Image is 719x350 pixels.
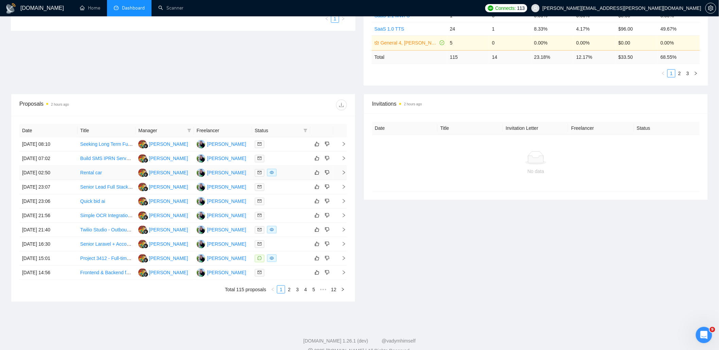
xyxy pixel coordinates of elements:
[197,211,205,220] img: OI
[149,169,188,176] div: [PERSON_NAME]
[531,35,574,50] td: 0.00%
[77,251,136,266] td: Project 3412 - Full-time Laravel Developers. Long-term Opportunities
[197,227,246,232] a: OI[PERSON_NAME]
[659,69,667,77] li: Previous Page
[143,187,148,191] img: gigradar-bm.png
[661,71,665,75] span: left
[77,166,136,180] td: Rental car
[323,268,331,277] button: dislike
[285,285,293,294] li: 2
[138,255,188,261] a: IH[PERSON_NAME]
[301,285,310,294] li: 4
[339,285,347,294] li: Next Page
[323,15,331,23] li: Previous Page
[341,287,345,292] span: right
[122,5,145,11] span: Dashboard
[495,4,516,12] span: Connects:
[374,40,379,45] span: crown
[503,122,569,135] th: Invitation Letter
[277,286,285,293] a: 1
[313,183,321,191] button: like
[77,124,136,137] th: Title
[676,70,683,77] a: 2
[336,213,346,218] span: right
[325,241,330,247] span: dislike
[197,268,205,277] img: OI
[668,70,675,77] a: 1
[315,156,319,161] span: like
[302,125,309,136] span: filter
[382,338,416,344] a: @vadymhimself
[138,241,188,246] a: IH[PERSON_NAME]
[258,199,262,203] span: mail
[313,211,321,220] button: like
[336,199,346,204] span: right
[149,269,188,276] div: [PERSON_NAME]
[372,100,700,108] span: Invitations
[197,240,205,248] img: OI
[149,183,188,191] div: [PERSON_NAME]
[197,154,205,163] img: OI
[313,169,321,177] button: like
[488,5,493,11] img: upwork-logo.png
[323,226,331,234] button: dislike
[186,125,193,136] span: filter
[80,5,100,11] a: homeHome
[323,240,331,248] button: dislike
[138,254,147,263] img: IH
[325,227,330,232] span: dislike
[19,237,77,251] td: [DATE] 16:30
[77,152,136,166] td: Build SMS IPRN Server + Panel
[77,137,136,152] td: Seeking Long Term Full-Stack (PHP / Laravel / React Expert) for eCommerce / Logistics Startup
[325,170,330,175] span: dislike
[207,169,246,176] div: [PERSON_NAME]
[325,256,330,261] span: dislike
[258,156,262,160] span: mail
[372,50,447,64] td: Total
[336,185,346,189] span: right
[667,69,676,77] li: 1
[692,69,700,77] li: Next Page
[616,50,658,64] td: $ 33.50
[634,122,700,135] th: Status
[138,155,188,161] a: IH[PERSON_NAME]
[143,215,148,220] img: gigradar-bm.png
[197,197,205,206] img: OI
[136,124,194,137] th: Manager
[19,124,77,137] th: Date
[207,226,246,233] div: [PERSON_NAME]
[339,15,347,23] li: Next Page
[318,285,329,294] span: •••
[19,266,77,280] td: [DATE] 14:56
[313,140,321,148] button: like
[339,285,347,294] button: right
[574,35,616,50] td: 0.00%
[197,198,246,204] a: OI[PERSON_NAME]
[692,69,700,77] button: right
[336,142,346,146] span: right
[258,171,262,175] span: mail
[489,35,531,50] td: 0
[138,212,188,218] a: IH[PERSON_NAME]
[143,172,148,177] img: gigradar-bm.png
[197,269,246,275] a: OI[PERSON_NAME]
[270,171,274,175] span: eye
[676,69,684,77] li: 2
[285,286,293,293] a: 2
[341,17,345,21] span: right
[331,15,339,23] li: 1
[269,285,277,294] button: left
[331,15,339,22] a: 1
[315,170,319,175] span: like
[138,211,147,220] img: IH
[80,227,185,232] a: Twilio Studio - Outbound call for an incoming lead
[114,5,119,10] span: dashboard
[258,256,262,260] span: message
[303,338,368,344] a: [DOMAIN_NAME] 1.26.1 (dev)
[323,140,331,148] button: dislike
[489,22,531,35] td: 1
[255,127,301,134] span: Status
[315,184,319,190] span: like
[19,100,183,110] div: Proposals
[149,197,188,205] div: [PERSON_NAME]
